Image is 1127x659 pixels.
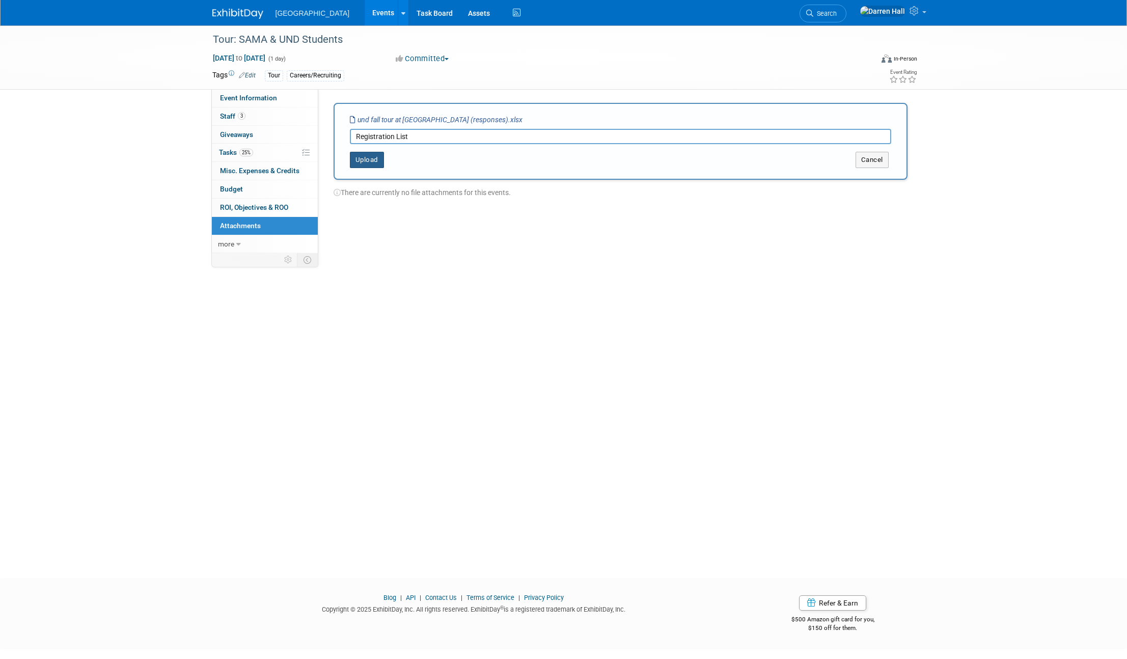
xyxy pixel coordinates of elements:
[350,116,523,124] i: und fall tour at [GEOGRAPHIC_DATA] (responses).xlsx
[280,253,297,266] td: Personalize Event Tab Strip
[297,253,318,266] td: Toggle Event Tabs
[220,112,245,120] span: Staff
[383,594,396,601] a: Blog
[350,152,384,168] button: Upload
[889,70,917,75] div: Event Rating
[860,6,905,17] img: Darren Hall
[218,240,234,248] span: more
[524,594,564,601] a: Privacy Policy
[287,70,344,81] div: Careers/Recruiting
[212,144,318,161] a: Tasks25%
[220,203,288,211] span: ROI, Objectives & ROO
[799,595,866,611] a: Refer & Earn
[350,129,891,144] input: Enter description
[751,609,915,632] div: $500 Amazon gift card for you,
[800,5,846,22] a: Search
[466,594,514,601] a: Terms of Service
[239,149,253,156] span: 25%
[893,55,917,63] div: In-Person
[220,94,277,102] span: Event Information
[516,594,523,601] span: |
[239,72,256,79] a: Edit
[458,594,465,601] span: |
[220,167,299,175] span: Misc. Expenses & Credits
[212,235,318,253] a: more
[212,9,263,19] img: ExhibitDay
[212,180,318,198] a: Budget
[267,56,286,62] span: (1 day)
[334,180,908,198] div: There are currently no file attachments for this events.
[220,130,253,139] span: Giveaways
[813,53,918,68] div: Event Format
[398,594,404,601] span: |
[417,594,424,601] span: |
[882,54,892,63] img: Format-Inperson.png
[265,70,283,81] div: Tour
[212,217,318,235] a: Attachments
[212,107,318,125] a: Staff3
[212,162,318,180] a: Misc. Expenses & Credits
[212,126,318,144] a: Giveaways
[220,185,243,193] span: Budget
[219,148,253,156] span: Tasks
[212,602,736,614] div: Copyright © 2025 ExhibitDay, Inc. All rights reserved. ExhibitDay is a registered trademark of Ex...
[392,53,453,64] button: Committed
[212,89,318,107] a: Event Information
[856,152,889,168] button: Cancel
[425,594,457,601] a: Contact Us
[500,605,504,611] sup: ®
[406,594,416,601] a: API
[212,199,318,216] a: ROI, Objectives & ROO
[813,10,837,17] span: Search
[212,70,256,81] td: Tags
[209,31,858,49] div: Tour: SAMA & UND Students
[212,53,266,63] span: [DATE] [DATE]
[234,54,244,62] span: to
[276,9,350,17] span: [GEOGRAPHIC_DATA]
[238,112,245,120] span: 3
[220,222,261,230] span: Attachments
[751,624,915,633] div: $150 off for them.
